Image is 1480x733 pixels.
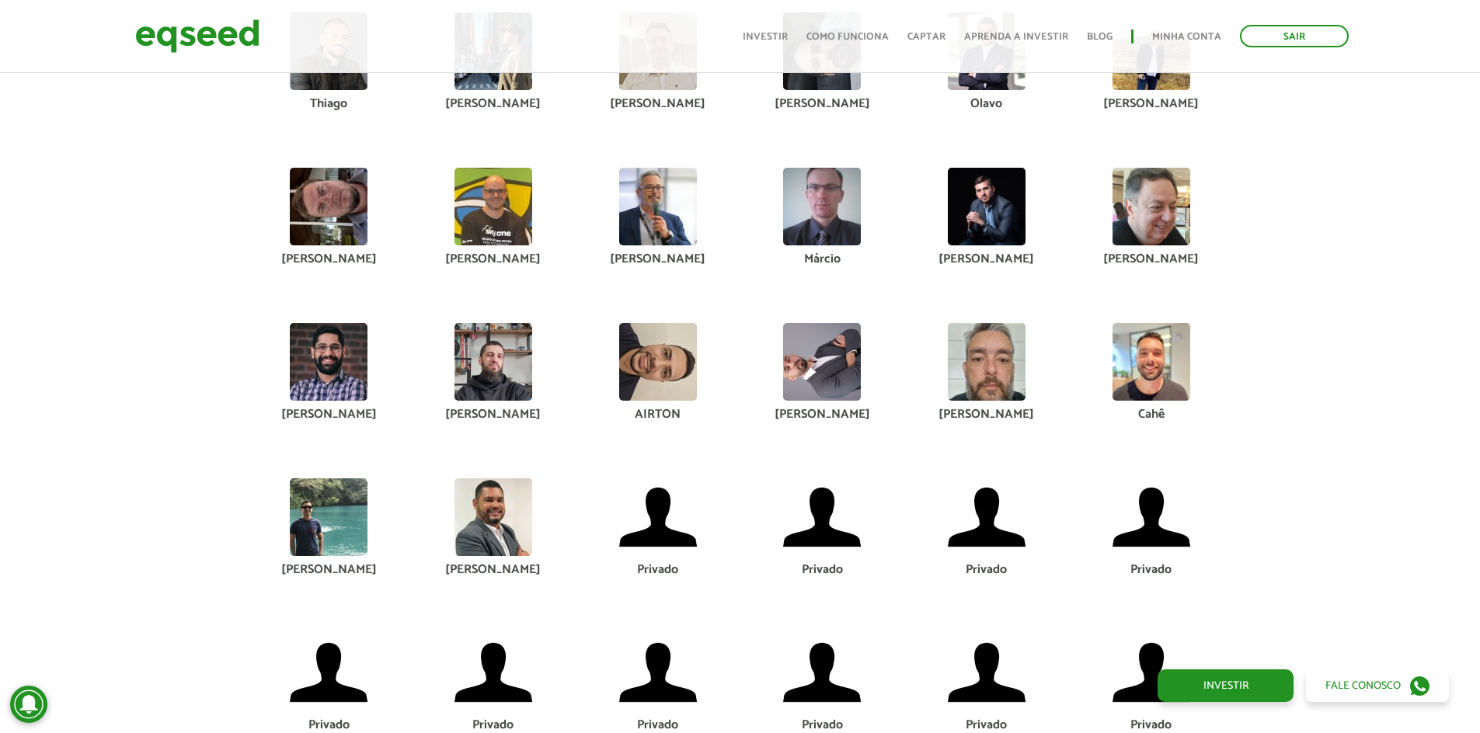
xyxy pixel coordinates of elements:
[751,98,893,110] div: [PERSON_NAME]
[587,719,729,731] div: Privado
[1081,564,1222,576] div: Privado
[1113,478,1190,556] img: default-user.png
[423,564,564,576] div: [PERSON_NAME]
[751,253,893,266] div: Márcio
[916,564,1057,576] div: Privado
[619,634,697,711] img: default-user.png
[1087,32,1113,42] a: Blog
[135,16,259,57] img: EqSeed
[423,98,564,110] div: [PERSON_NAME]
[258,408,399,421] div: [PERSON_NAME]
[619,168,697,245] img: picture-112313-1743624016.jpg
[948,168,1026,245] img: picture-131311-1756738282.jpg
[783,478,861,556] img: default-user.png
[1113,634,1190,711] img: default-user.png
[964,32,1068,42] a: Aprenda a investir
[1152,32,1221,42] a: Minha conta
[619,478,697,556] img: default-user.png
[587,253,729,266] div: [PERSON_NAME]
[743,32,788,42] a: Investir
[1081,98,1222,110] div: [PERSON_NAME]
[290,168,367,245] img: picture-131694-1757516455.jpg
[454,168,532,245] img: picture-45893-1685299866.jpg
[587,564,729,576] div: Privado
[1081,408,1222,421] div: Cahê
[1081,253,1222,266] div: [PERSON_NAME]
[258,564,399,576] div: [PERSON_NAME]
[290,323,367,401] img: picture-84522-1651756040.jpg
[290,478,367,556] img: picture-48702-1526493360.jpg
[916,253,1057,266] div: [PERSON_NAME]
[258,98,399,110] div: Thiago
[907,32,945,42] a: Captar
[619,323,697,401] img: picture-129545-1754750754.jpg
[423,253,564,266] div: [PERSON_NAME]
[751,719,893,731] div: Privado
[423,408,564,421] div: [PERSON_NAME]
[258,253,399,266] div: [PERSON_NAME]
[948,634,1026,711] img: default-user.png
[1113,323,1190,401] img: picture-130573-1753468561.jpg
[751,564,893,576] div: Privado
[948,323,1026,401] img: picture-127570-1742819507.jpg
[454,478,532,556] img: picture-115431-1701277200.jpg
[948,478,1026,556] img: default-user.png
[1306,669,1449,702] a: Fale conosco
[587,98,729,110] div: [PERSON_NAME]
[916,719,1057,731] div: Privado
[423,719,564,731] div: Privado
[454,634,532,711] img: default-user.png
[783,323,861,401] img: picture-119094-1756486266.jpg
[1240,25,1349,47] a: Sair
[1081,719,1222,731] div: Privado
[916,98,1057,110] div: Olavo
[751,408,893,421] div: [PERSON_NAME]
[258,719,399,731] div: Privado
[290,634,367,711] img: default-user.png
[587,408,729,421] div: AIRTON
[806,32,889,42] a: Como funciona
[1158,669,1294,702] a: Investir
[1113,168,1190,245] img: picture-112624-1716663541.png
[916,408,1057,421] div: [PERSON_NAME]
[783,168,861,245] img: picture-49921-1527277764.jpg
[783,634,861,711] img: default-user.png
[454,323,532,401] img: picture-84589-1757705708.jpg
